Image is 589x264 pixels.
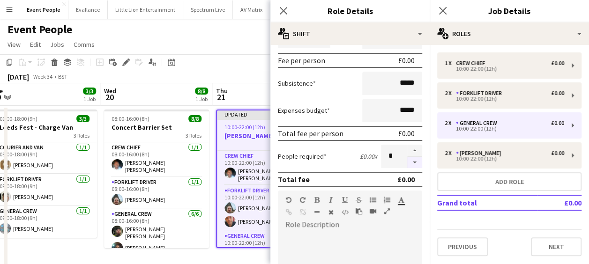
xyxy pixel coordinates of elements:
span: Week 34 [31,73,54,80]
button: Insert video [370,207,376,215]
span: Edit [30,40,41,49]
div: £0.00 [398,129,415,138]
span: 20 [103,92,116,103]
app-card-role: Crew Chief1/108:00-16:00 (8h)[PERSON_NAME] [PERSON_NAME] [104,142,209,177]
span: 3/3 [83,88,96,95]
h3: Job Details [430,5,589,17]
button: Add role [437,172,582,191]
span: 21 [215,92,228,103]
span: 3 Roles [74,132,89,139]
button: Horizontal Line [313,208,320,216]
span: 3 Roles [186,132,201,139]
a: View [4,38,24,51]
app-card-role: Forklift Driver1/108:00-16:00 (8h)[PERSON_NAME] [104,177,209,209]
div: 10:00-22:00 (12h) [445,96,564,101]
div: BST [58,73,67,80]
div: [PERSON_NAME] [456,150,505,156]
div: 10:00-22:00 (12h) [445,66,564,71]
app-job-card: 08:00-16:00 (8h)8/8Concert Barrier Set3 RolesCrew Chief1/108:00-16:00 (8h)[PERSON_NAME] [PERSON_N... [104,110,209,248]
span: Thu [216,87,228,95]
button: Evallance [68,0,108,19]
div: £0.00 [551,90,564,96]
label: People required [278,152,327,161]
span: Comms [74,40,95,49]
button: Increase [407,145,422,157]
app-card-role: Crew Chief1/110:00-22:00 (12h)[PERSON_NAME] [PERSON_NAME] [217,151,320,185]
app-card-role: Forklift Driver2/210:00-22:00 (12h)[PERSON_NAME][PERSON_NAME] [217,185,320,231]
h3: [PERSON_NAME] (Build) [217,132,320,140]
div: 2 x [445,120,456,126]
span: 10:00-22:00 (12h) [224,124,265,131]
div: Roles [430,22,589,45]
button: HTML Code [342,208,348,216]
span: 8/8 [188,115,201,122]
button: Italic [328,196,334,204]
div: 1 Job [83,95,96,103]
span: Wed [104,87,116,95]
div: 1 Job [195,95,208,103]
span: 8/8 [195,88,208,95]
div: £0.00 x [360,152,377,161]
span: 08:00-16:00 (8h) [112,115,149,122]
a: Edit [26,38,45,51]
h3: Role Details [270,5,430,17]
button: Decrease [407,157,422,169]
button: Undo [285,196,292,204]
h1: Event People [7,22,72,37]
a: Jobs [46,38,68,51]
div: £0.00 [397,175,415,184]
div: Shift [270,22,430,45]
button: Underline [342,196,348,204]
div: [DATE] [7,72,29,81]
button: Little Lion Entertainment [108,0,183,19]
button: Strikethrough [356,196,362,204]
button: Text Color [398,196,404,204]
button: Clear Formatting [328,208,334,216]
td: £0.00 [537,195,582,210]
button: Unordered List [370,196,376,204]
button: Fullscreen [384,207,390,215]
div: £0.00 [551,60,564,66]
div: £0.00 [551,120,564,126]
button: AV Matrix [233,0,270,19]
h3: Concert Barrier Set [104,123,209,132]
button: Next [531,237,582,256]
div: £0.00 [398,56,415,65]
label: Expenses budget [278,106,330,115]
div: 2 x [445,90,456,96]
div: 2 x [445,150,456,156]
a: Comms [70,38,98,51]
app-job-card: Updated10:00-22:00 (12h)6/7[PERSON_NAME] (Build)4 RolesCrew Chief1/110:00-22:00 (12h)[PERSON_NAME... [216,110,321,248]
div: General Crew [456,120,501,126]
button: Event People [19,0,68,19]
div: Crew Chief [456,60,489,66]
button: Paste as plain text [356,207,362,215]
div: 10:00-22:00 (12h) [445,156,564,161]
button: Previous [437,237,488,256]
span: 3/3 [76,115,89,122]
div: Forklift Driver [456,90,506,96]
div: Updated [217,110,320,118]
div: Fee per person [278,56,325,65]
div: Total fee per person [278,129,343,138]
button: Spectrum Live [183,0,233,19]
span: View [7,40,21,49]
span: Jobs [50,40,64,49]
button: Bold [313,196,320,204]
div: 1 x [445,60,456,66]
td: Grand total [437,195,537,210]
button: Redo [299,196,306,204]
div: Total fee [278,175,310,184]
label: Subsistence [278,79,316,88]
div: 10:00-22:00 (12h) [445,126,564,131]
div: £0.00 [551,150,564,156]
button: Ordered List [384,196,390,204]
